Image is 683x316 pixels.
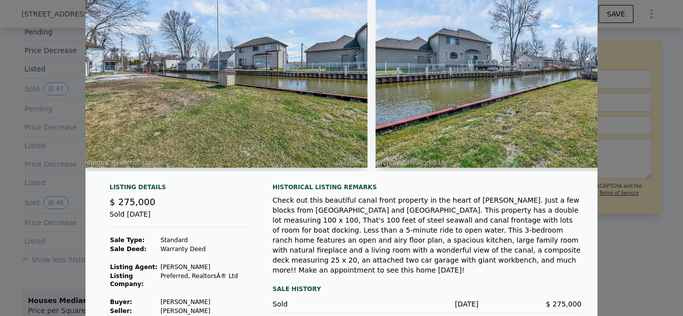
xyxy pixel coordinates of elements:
span: $ 275,000 [109,197,155,207]
span: $ 275,000 [546,300,581,308]
td: Standard [160,236,248,245]
div: Listing Details [109,183,248,195]
strong: Seller : [110,308,132,315]
td: [PERSON_NAME] [160,298,248,307]
td: [PERSON_NAME] [160,263,248,272]
td: Preferred, RealtorsÂ® Ltd [160,272,248,289]
strong: Sale Deed: [110,246,146,253]
div: [DATE] [375,299,478,309]
td: Warranty Deed [160,245,248,254]
div: Sale History [272,283,581,295]
div: Sold [DATE] [109,209,248,228]
strong: Buyer : [110,299,132,306]
strong: Listing Company: [110,273,143,288]
div: Historical Listing remarks [272,183,581,191]
strong: Sale Type: [110,237,144,244]
div: Check out this beautiful canal front property in the heart of [PERSON_NAME]. Just a few blocks fr... [272,195,581,275]
div: Sold [272,299,375,309]
strong: Listing Agent: [110,264,157,271]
